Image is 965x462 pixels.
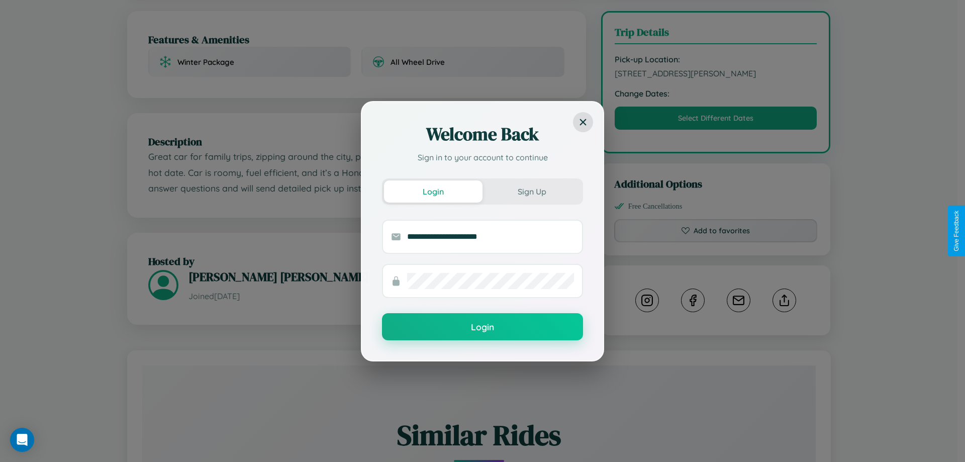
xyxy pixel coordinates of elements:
[382,151,583,163] p: Sign in to your account to continue
[382,122,583,146] h2: Welcome Back
[382,313,583,340] button: Login
[482,180,581,203] button: Sign Up
[953,211,960,251] div: Give Feedback
[10,428,34,452] div: Open Intercom Messenger
[384,180,482,203] button: Login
